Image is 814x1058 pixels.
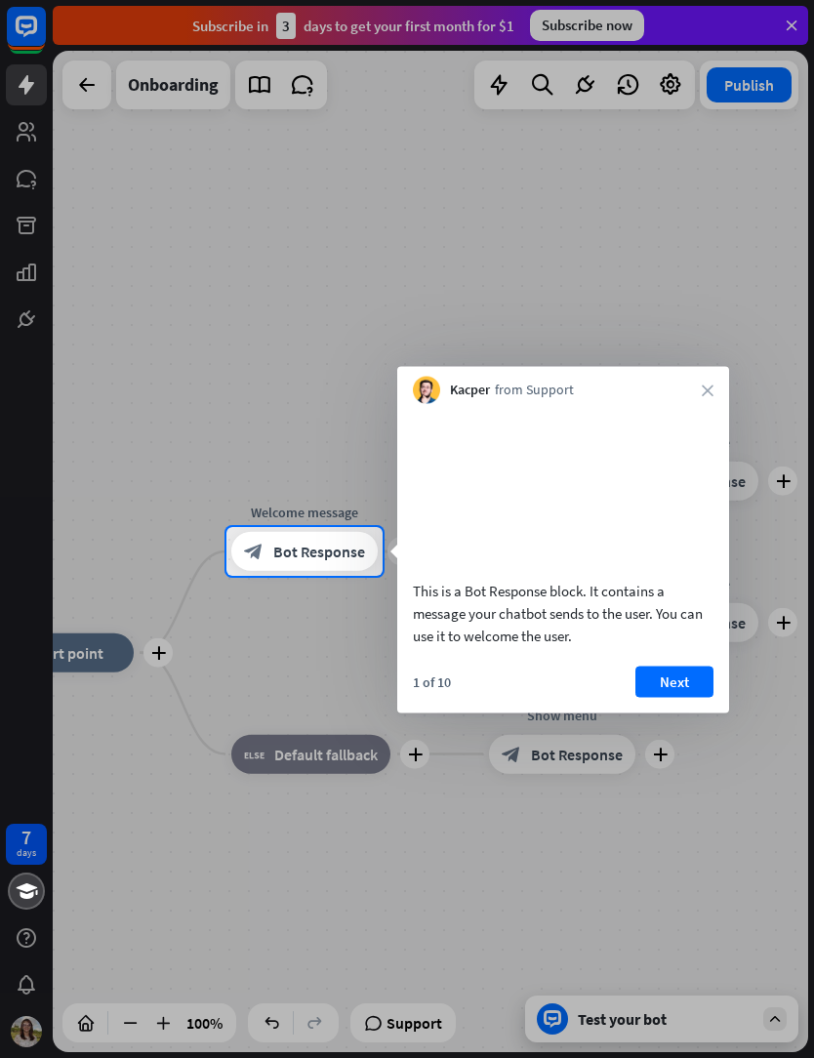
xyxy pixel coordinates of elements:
[273,542,365,561] span: Bot Response
[244,542,264,561] i: block_bot_response
[702,385,713,396] i: close
[450,381,490,400] span: Kacper
[413,579,713,646] div: This is a Bot Response block. It contains a message your chatbot sends to the user. You can use i...
[635,666,713,697] button: Next
[16,8,74,66] button: Open LiveChat chat widget
[495,381,574,400] span: from Support
[413,672,451,690] div: 1 of 10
